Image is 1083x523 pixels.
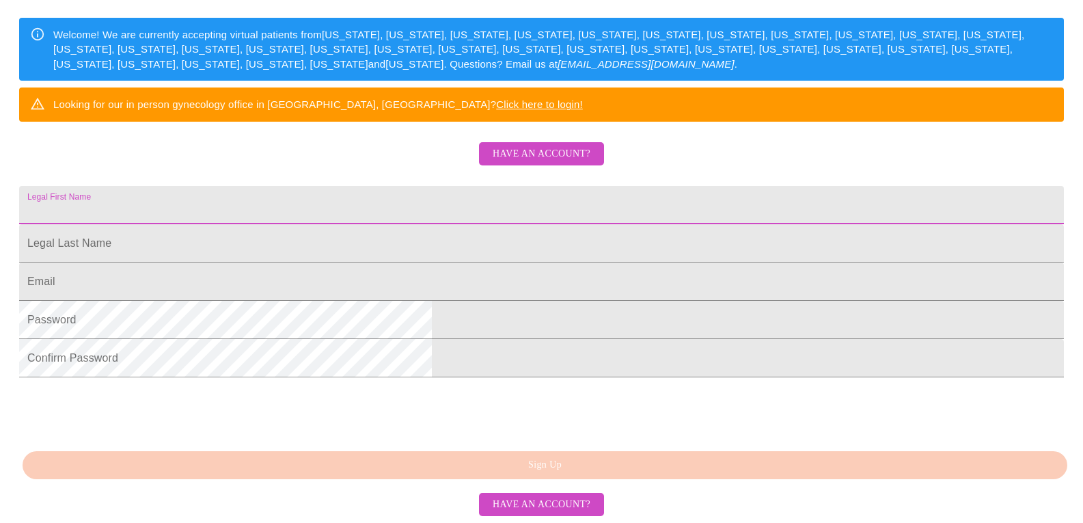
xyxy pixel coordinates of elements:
a: Have an account? [476,498,607,509]
button: Have an account? [479,142,604,166]
span: Have an account? [493,146,590,163]
div: Welcome! We are currently accepting virtual patients from [US_STATE], [US_STATE], [US_STATE], [US... [53,22,1053,77]
div: Looking for our in person gynecology office in [GEOGRAPHIC_DATA], [GEOGRAPHIC_DATA]? [53,92,583,117]
span: Have an account? [493,496,590,513]
em: [EMAIL_ADDRESS][DOMAIN_NAME] [558,58,735,70]
button: Have an account? [479,493,604,517]
a: Click here to login! [496,98,583,110]
a: Have an account? [476,157,607,169]
iframe: reCAPTCHA [19,384,227,438]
